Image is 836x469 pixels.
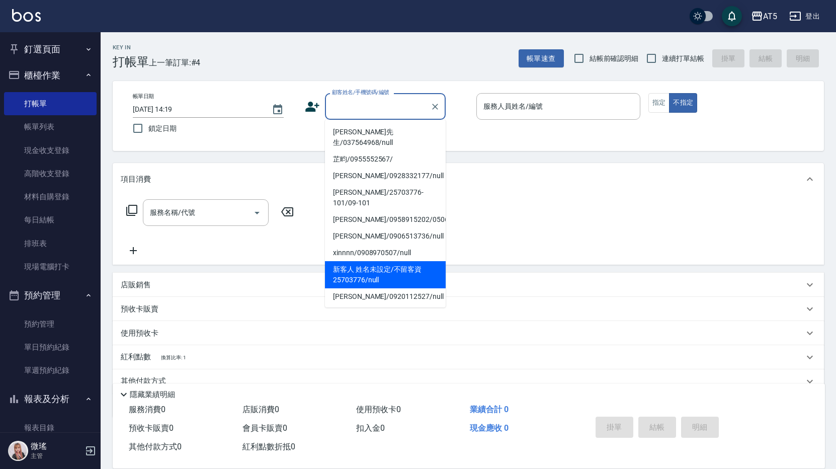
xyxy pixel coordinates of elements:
span: 預收卡販賣 0 [129,423,174,433]
li: 芷畇/0955552567/ [325,151,446,168]
button: 登出 [785,7,824,26]
li: [PERSON_NAME]/0958915202/05062 [325,211,446,228]
span: 扣入金 0 [356,423,385,433]
a: 報表目錄 [4,416,97,439]
button: Choose date, selected date is 2025-08-23 [266,98,290,122]
li: [PERSON_NAME]/0928332177/null [325,168,446,184]
div: 使用預收卡 [113,321,824,345]
h2: Key In [113,44,149,51]
li: [PERSON_NAME]/0901394411/05056 [325,305,446,322]
button: 櫃檯作業 [4,62,97,89]
button: 不指定 [669,93,697,113]
button: AT5 [747,6,781,27]
li: [PERSON_NAME]先生/037564968/null [325,124,446,151]
p: 其他付款方式 [121,376,171,387]
span: 店販消費 0 [242,405,279,414]
div: AT5 [763,10,777,23]
h5: 微瑤 [31,441,82,451]
input: YYYY/MM/DD hh:mm [133,101,262,118]
a: 現金收支登錄 [4,139,97,162]
a: 材料自購登錄 [4,185,97,208]
div: 其他付款方式 [113,369,824,394]
span: 其他付款方式 0 [129,442,182,451]
a: 排班表 [4,232,97,255]
a: 單日預約紀錄 [4,336,97,359]
button: 預約管理 [4,282,97,308]
h3: 打帳單 [113,55,149,69]
li: [PERSON_NAME]/0906513736/null [325,228,446,245]
span: 上一筆訂單:#4 [149,56,201,69]
a: 預約管理 [4,312,97,336]
span: 連續打單結帳 [662,53,704,64]
button: Open [249,205,265,221]
div: 項目消費 [113,163,824,195]
span: 現金應收 0 [470,423,509,433]
div: 預收卡販賣 [113,297,824,321]
label: 顧客姓名/手機號碼/編號 [332,89,389,96]
button: Clear [428,100,442,114]
li: [PERSON_NAME]/25703776-101/09-101 [325,184,446,211]
button: 指定 [648,93,670,113]
p: 店販銷售 [121,280,151,290]
p: 項目消費 [121,174,151,185]
p: 使用預收卡 [121,328,158,339]
a: 高階收支登錄 [4,162,97,185]
button: save [722,6,742,26]
li: xinnnn/0908970507/null [325,245,446,261]
span: 業績合計 0 [470,405,509,414]
p: 主管 [31,451,82,460]
label: 帳單日期 [133,93,154,100]
button: 報表及分析 [4,386,97,412]
span: 換算比率: 1 [161,355,186,360]
a: 帳單列表 [4,115,97,138]
span: 會員卡販賣 0 [242,423,287,433]
a: 打帳單 [4,92,97,115]
button: 釘選頁面 [4,36,97,62]
span: 結帳前確認明細 [590,53,639,64]
img: Logo [12,9,41,22]
p: 紅利點數 [121,352,186,363]
span: 鎖定日期 [148,123,177,134]
button: 帳單速查 [519,49,564,68]
p: 隱藏業績明細 [130,389,175,400]
div: 紅利點數換算比率: 1 [113,345,824,369]
a: 每日結帳 [4,208,97,231]
li: [PERSON_NAME]/0920112527/null [325,288,446,305]
span: 紅利點數折抵 0 [242,442,295,451]
a: 現場電腦打卡 [4,255,97,278]
span: 服務消費 0 [129,405,165,414]
img: Person [8,441,28,461]
p: 預收卡販賣 [121,304,158,315]
li: 新客人 姓名未設定/不留客資25703776/null [325,261,446,288]
span: 使用預收卡 0 [356,405,401,414]
div: 店販銷售 [113,273,824,297]
a: 單週預約紀錄 [4,359,97,382]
